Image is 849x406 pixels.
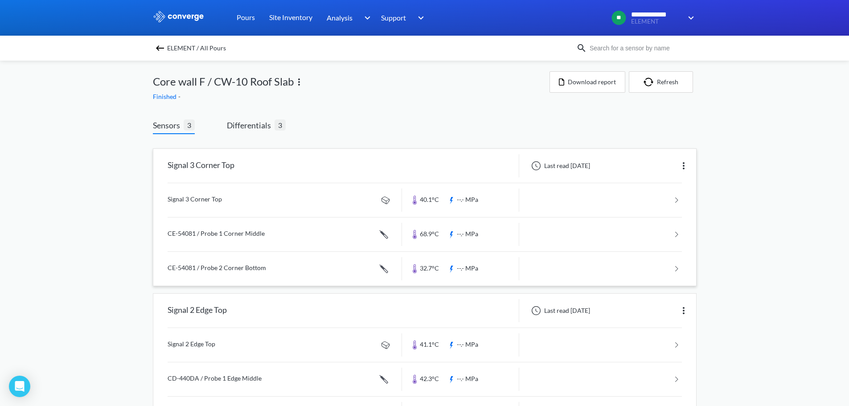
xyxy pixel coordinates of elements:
[227,119,275,131] span: Differentials
[644,78,657,86] img: icon-refresh.svg
[168,154,234,177] div: Signal 3 Corner Top
[526,160,593,171] div: Last read [DATE]
[381,12,406,23] span: Support
[678,305,689,316] img: more.svg
[153,11,205,22] img: logo_ewhite.svg
[178,93,182,100] span: -
[559,78,564,86] img: icon-file.svg
[168,299,227,322] div: Signal 2 Edge Top
[155,43,165,53] img: backspace.svg
[153,73,294,90] span: Core wall F / CW-10 Roof Slab
[550,71,625,93] button: Download report
[576,43,587,53] img: icon-search.svg
[153,93,178,100] span: Finished
[358,12,373,23] img: downArrow.svg
[294,77,304,87] img: more.svg
[412,12,427,23] img: downArrow.svg
[526,305,593,316] div: Last read [DATE]
[184,119,195,131] span: 3
[587,43,695,53] input: Search for a sensor by name
[678,160,689,171] img: more.svg
[275,119,286,131] span: 3
[682,12,697,23] img: downArrow.svg
[153,119,184,131] span: Sensors
[9,376,30,397] div: Open Intercom Messenger
[629,71,693,93] button: Refresh
[631,18,682,25] span: ELEMENT
[327,12,353,23] span: Analysis
[167,42,226,54] span: ELEMENT / All Pours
